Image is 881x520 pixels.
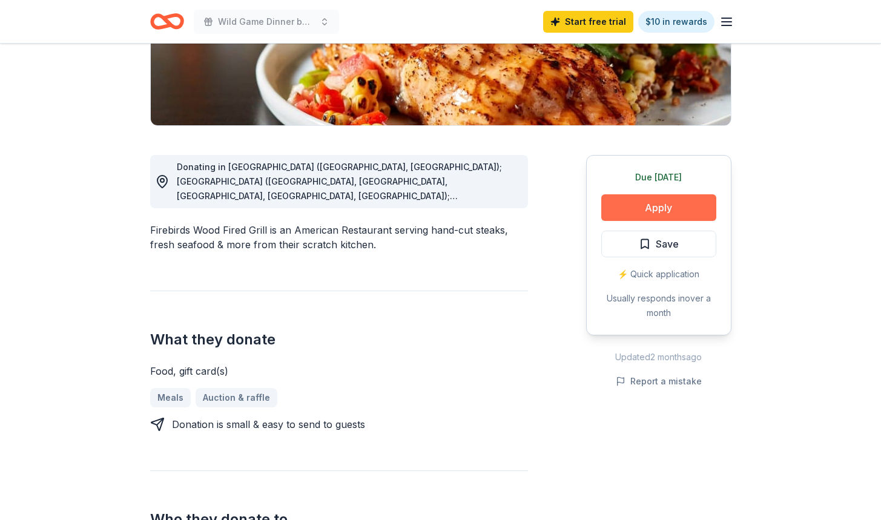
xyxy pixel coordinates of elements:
a: Start free trial [543,11,633,33]
div: Updated 2 months ago [586,350,731,364]
div: Donation is small & easy to send to guests [172,417,365,432]
a: Home [150,7,184,36]
div: ⚡️ Quick application [601,267,716,281]
a: Auction & raffle [196,388,277,407]
a: Meals [150,388,191,407]
h2: What they donate [150,330,528,349]
span: Save [656,236,679,252]
button: Save [601,231,716,257]
button: Report a mistake [616,374,702,389]
div: Firebirds Wood Fired Grill is an American Restaurant serving hand-cut steaks, fresh seafood & mor... [150,223,528,252]
button: Wild Game Dinner benefiting the [PERSON_NAME] House of [GEOGRAPHIC_DATA] [194,10,339,34]
div: Food, gift card(s) [150,364,528,378]
button: Apply [601,194,716,221]
span: Wild Game Dinner benefiting the [PERSON_NAME] House of [GEOGRAPHIC_DATA] [218,15,315,29]
div: Due [DATE] [601,170,716,185]
a: $10 in rewards [638,11,714,33]
div: Usually responds in over a month [601,291,716,320]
